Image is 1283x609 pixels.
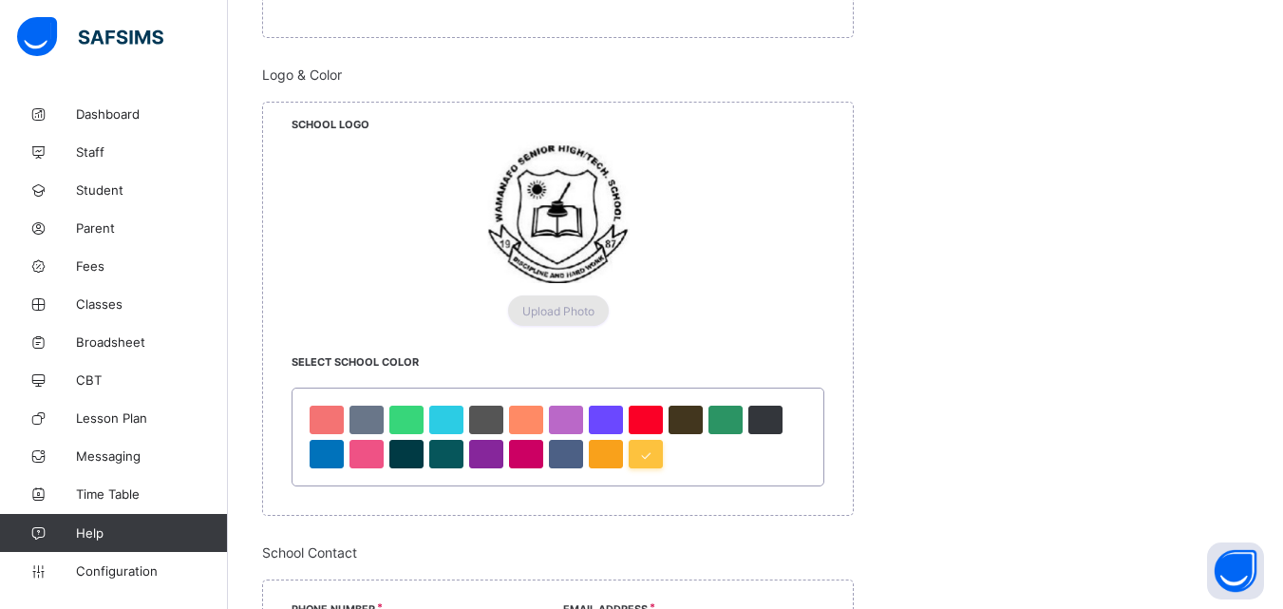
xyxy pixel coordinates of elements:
[76,410,228,426] span: Lesson Plan
[522,304,594,318] span: Upload Photo
[292,355,419,369] span: Select School Color
[76,334,228,350] span: Broadsheet
[76,258,228,274] span: Fees
[76,563,227,579] span: Configuration
[76,448,228,464] span: Messaging
[292,118,369,131] span: School Logo
[76,144,228,160] span: Staff
[262,67,854,83] span: Logo & Color
[17,17,163,57] img: safsims
[262,67,854,516] div: Logo & Color
[76,296,228,312] span: Classes
[262,544,854,561] span: School Contact
[76,220,228,236] span: Parent
[1207,542,1264,599] button: Open asap
[76,372,228,388] span: CBT
[76,182,228,198] span: Student
[76,525,227,541] span: Help
[76,106,228,122] span: Dashboard
[76,486,228,502] span: Time Table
